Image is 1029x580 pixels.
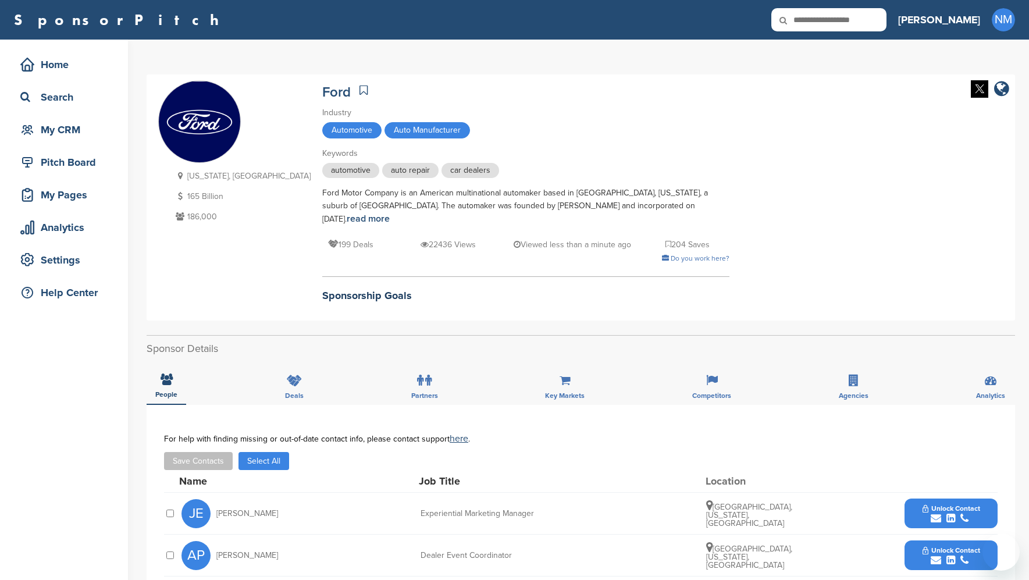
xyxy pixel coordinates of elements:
[328,237,373,252] p: 199 Deals
[662,254,729,262] a: Do you work here?
[12,84,116,111] a: Search
[839,392,868,399] span: Agencies
[12,279,116,306] a: Help Center
[909,538,994,573] button: Unlock Contact
[216,551,278,560] span: [PERSON_NAME]
[179,476,307,486] div: Name
[285,392,304,399] span: Deals
[322,288,729,304] h2: Sponsorship Goals
[216,510,278,518] span: [PERSON_NAME]
[322,163,379,178] span: automotive
[164,434,998,443] div: For help with finding missing or out-of-date contact info, please contact support .
[159,81,240,163] img: Sponsorpitch & Ford
[147,341,1015,357] h2: Sponsor Details
[923,504,980,513] span: Unlock Contact
[322,106,729,119] div: Industry
[692,392,731,399] span: Competitors
[421,551,595,560] div: Dealer Event Coordinator
[923,546,980,554] span: Unlock Contact
[514,237,631,252] p: Viewed less than a minute ago
[12,214,116,241] a: Analytics
[17,250,116,271] div: Settings
[173,209,311,224] p: 186,000
[14,12,226,27] a: SponsorPitch
[419,476,593,486] div: Job Title
[706,544,792,570] span: [GEOGRAPHIC_DATA], [US_STATE], [GEOGRAPHIC_DATA]
[12,51,116,78] a: Home
[545,392,585,399] span: Key Markets
[671,254,729,262] span: Do you work here?
[898,7,980,33] a: [PERSON_NAME]
[12,247,116,273] a: Settings
[411,392,438,399] span: Partners
[976,392,1005,399] span: Analytics
[421,237,476,252] p: 22436 Views
[322,122,382,138] span: Automotive
[971,80,988,98] img: Twitter white
[322,84,351,101] a: Ford
[17,217,116,238] div: Analytics
[12,149,116,176] a: Pitch Board
[155,391,177,398] span: People
[173,169,311,183] p: [US_STATE], [GEOGRAPHIC_DATA]
[238,452,289,470] button: Select All
[322,187,729,226] div: Ford Motor Company is an American multinational automaker based in [GEOGRAPHIC_DATA], [US_STATE],...
[17,119,116,140] div: My CRM
[992,8,1015,31] span: NM
[898,12,980,28] h3: [PERSON_NAME]
[181,499,211,528] span: JE
[347,213,390,225] a: read more
[982,533,1020,571] iframe: Button to launch messaging window
[382,163,439,178] span: auto repair
[17,87,116,108] div: Search
[322,147,729,160] div: Keywords
[706,476,793,486] div: Location
[17,184,116,205] div: My Pages
[665,237,710,252] p: 204 Saves
[706,502,792,528] span: [GEOGRAPHIC_DATA], [US_STATE], [GEOGRAPHIC_DATA]
[164,452,233,470] button: Save Contacts
[12,182,116,208] a: My Pages
[17,152,116,173] div: Pitch Board
[181,541,211,570] span: AP
[17,54,116,75] div: Home
[384,122,470,138] span: Auto Manufacturer
[450,433,468,444] a: here
[994,80,1009,99] a: company link
[173,189,311,204] p: 165 Billion
[17,282,116,303] div: Help Center
[441,163,499,178] span: car dealers
[421,510,595,518] div: Experiential Marketing Manager
[12,116,116,143] a: My CRM
[909,496,994,531] button: Unlock Contact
